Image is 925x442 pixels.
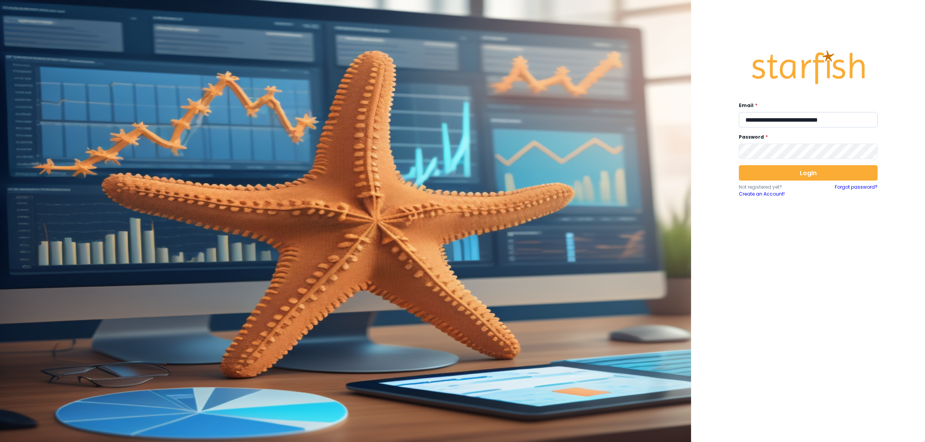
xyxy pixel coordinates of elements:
a: Forgot password? [835,184,878,198]
button: Login [739,165,878,181]
img: Logo.42cb71d561138c82c4ab.png [750,43,866,92]
p: Not registered yet? [739,184,808,191]
label: Password [739,134,873,141]
label: Email [739,102,873,109]
a: Create an Account! [739,191,808,198]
